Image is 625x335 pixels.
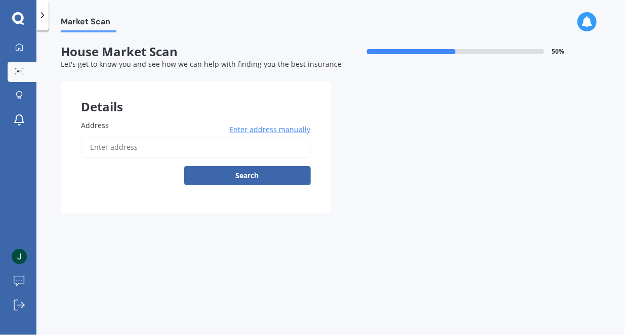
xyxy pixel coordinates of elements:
span: Address [81,120,109,130]
span: Enter address manually [230,124,311,135]
span: Let's get to know you and see how we can help with finding you the best insurance [61,59,342,69]
input: Enter address [81,137,311,158]
div: Details [61,81,331,112]
span: Market Scan [61,17,116,30]
img: ACg8ocLm3FUHLizU4glqPftjN9hVpdKCvFdLPehFZya7WSkkT0VDCQ=s96-c [12,249,27,264]
button: Search [184,166,311,185]
span: 50 % [552,48,565,55]
span: House Market Scan [61,45,331,59]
